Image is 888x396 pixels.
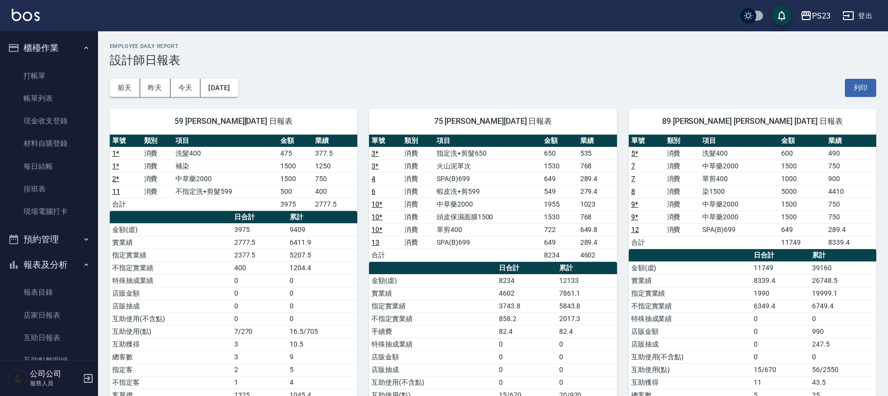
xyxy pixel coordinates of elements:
td: 總客數 [110,350,232,363]
td: 0 [287,300,357,312]
td: 900 [826,172,876,185]
td: 4 [287,376,357,389]
td: 實業績 [629,274,752,287]
button: PS23 [796,6,835,26]
img: Person [8,369,27,388]
td: 858.2 [496,312,557,325]
td: 0 [287,312,357,325]
td: 1500 [779,198,826,210]
td: 中草藥2000 [700,210,779,223]
td: 3 [232,350,288,363]
td: 400 [232,261,288,274]
td: 990 [810,325,876,338]
td: 0 [232,312,288,325]
th: 金額 [779,135,826,147]
td: 7861.1 [557,287,617,300]
th: 類別 [402,135,434,147]
td: 店販金額 [110,287,232,300]
td: 1500 [779,210,826,223]
a: 7 [631,162,635,170]
td: 0 [810,350,876,363]
td: 0 [496,350,557,363]
td: 600 [779,147,826,160]
td: 消費 [402,185,434,198]
td: 中草藥2000 [173,172,278,185]
a: 現金收支登錄 [4,110,94,132]
td: 互助使用(不含點) [369,376,496,389]
a: 材料自購登錄 [4,132,94,155]
td: 649 [542,172,577,185]
th: 金額 [542,135,577,147]
td: 1000 [779,172,826,185]
td: 9409 [287,223,357,236]
button: 預約管理 [4,227,94,252]
td: 不指定客 [110,376,232,389]
td: 金額(虛) [629,261,752,274]
td: 消費 [665,210,700,223]
span: 75 [PERSON_NAME][DATE] 日報表 [381,116,605,126]
td: 0 [751,312,810,325]
a: 13 [371,238,379,246]
td: 特殊抽成業績 [110,274,232,287]
td: 店販抽成 [629,338,752,350]
td: 中草藥2000 [700,198,779,210]
td: 8339.4 [751,274,810,287]
td: 0 [232,287,288,300]
td: 店販抽成 [369,363,496,376]
td: 補染 [173,160,278,172]
td: 指定實業績 [629,287,752,300]
a: 8 [631,187,635,195]
td: 490 [826,147,876,160]
p: 服務人員 [30,379,80,388]
td: 火山泥單次 [434,160,542,172]
td: 不指定洗+剪髮599 [173,185,278,198]
td: 0 [496,376,557,389]
td: 5843.8 [557,300,617,312]
td: 中草藥2000 [700,160,779,172]
td: 6349.4 [751,300,810,312]
td: 649 [542,236,577,249]
button: 昨天 [140,79,171,97]
td: 消費 [402,236,434,249]
button: 報表及分析 [4,252,94,278]
td: 5 [287,363,357,376]
th: 項目 [434,135,542,147]
td: 0 [751,350,810,363]
td: 2777.5 [232,236,288,249]
td: 合計 [110,198,142,210]
button: [DATE] [200,79,238,97]
td: 消費 [665,160,700,172]
td: 消費 [402,198,434,210]
td: 4602 [578,249,617,261]
a: 店家日報表 [4,304,94,326]
td: 店販抽成 [110,300,232,312]
td: 指定客 [110,363,232,376]
td: 11749 [751,261,810,274]
td: 0 [287,287,357,300]
td: 合計 [369,249,401,261]
td: 5207.5 [287,249,357,261]
td: 消費 [142,147,173,160]
a: 打帳單 [4,65,94,87]
td: 店販金額 [369,350,496,363]
td: 消費 [402,147,434,160]
h2: Employee Daily Report [110,43,876,49]
td: 16.5/705 [287,325,357,338]
td: 0 [232,300,288,312]
td: 消費 [665,223,700,236]
th: 日合計 [751,249,810,262]
th: 項目 [700,135,779,147]
td: 1 [232,376,288,389]
td: SPA(B)699 [700,223,779,236]
td: 43.5 [810,376,876,389]
td: 722 [542,223,577,236]
td: 0 [557,363,617,376]
td: 1204.4 [287,261,357,274]
td: 不指定實業績 [369,312,496,325]
td: 0 [287,274,357,287]
button: 櫃檯作業 [4,35,94,61]
td: 消費 [142,160,173,172]
td: 洗髮400 [173,147,278,160]
td: 11 [751,376,810,389]
h3: 設計師日報表 [110,53,876,67]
